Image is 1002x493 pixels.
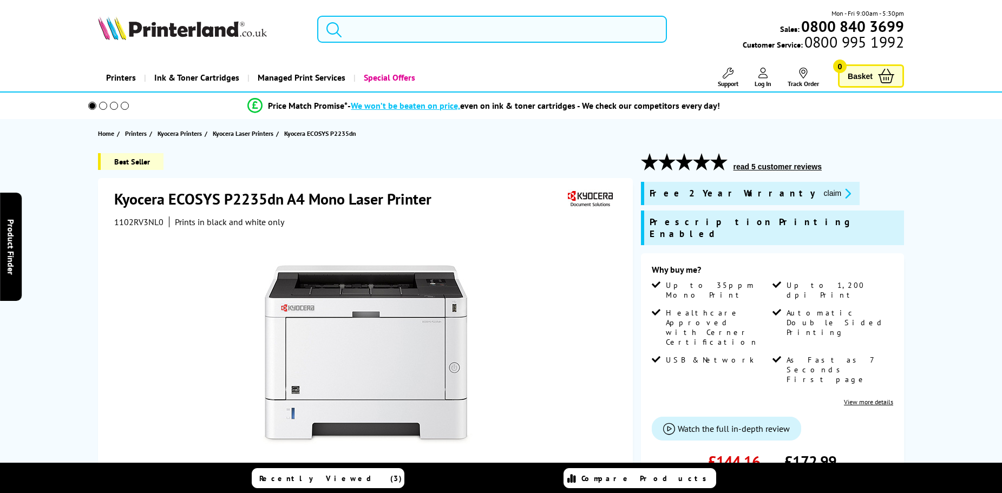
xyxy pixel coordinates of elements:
[755,68,771,88] a: Log In
[213,128,276,139] a: Kyocera Laser Printers
[652,264,893,280] div: Why buy me?
[708,451,760,471] span: £144.16
[838,64,904,88] a: Basket 0
[158,128,205,139] a: Kyocera Printers
[284,129,356,137] span: Kyocera ECOSYS P2235dn
[784,451,836,471] span: £172.99
[831,8,904,18] span: Mon - Fri 9:00am - 5:30pm
[247,64,353,91] a: Managed Print Services
[74,96,895,115] li: modal_Promise
[787,355,891,384] span: As Fast as 7 Seconds First page
[787,308,891,337] span: Automatic Double Sided Printing
[821,187,855,200] button: promo-description
[114,189,442,209] h1: Kyocera ECOSYS P2235dn A4 Mono Laser Printer
[800,21,904,31] a: 0800 840 3699
[259,474,402,483] span: Recently Viewed (3)
[351,100,460,111] span: We won’t be beaten on price,
[114,216,163,227] span: 1102RV3NL0
[565,189,615,209] img: Kyocera
[666,280,770,300] span: Up to 35ppm Mono Print
[268,100,348,111] span: Price Match Promise*
[213,128,273,139] span: Kyocera Laser Printers
[581,474,712,483] span: Compare Products
[801,16,904,36] b: 0800 840 3699
[348,100,720,111] div: - even on ink & toner cartridges - We check our competitors every day!
[833,60,847,73] span: 0
[650,216,899,240] span: Prescription Printing Enabled
[803,37,904,47] span: 0800 995 1992
[98,16,304,42] a: Printerland Logo
[718,68,738,88] a: Support
[788,68,819,88] a: Track Order
[787,280,891,300] span: Up to 1,200 dpi Print
[98,128,114,139] span: Home
[678,423,790,434] span: Watch the full in-depth review
[718,80,738,88] span: Support
[252,468,404,488] a: Recently Viewed (3)
[755,80,771,88] span: Log In
[98,128,117,139] a: Home
[666,308,770,347] span: Healthcare Approved with Cerner Certification
[353,64,423,91] a: Special Offers
[5,219,16,274] span: Product Finder
[564,468,716,488] a: Compare Products
[144,64,247,91] a: Ink & Toner Cartridges
[158,128,202,139] span: Kyocera Printers
[650,187,815,200] span: Free 2 Year Warranty
[98,64,144,91] a: Printers
[154,64,239,91] span: Ink & Toner Cartridges
[98,153,163,170] span: Best Seller
[175,216,284,227] i: Prints in black and white only
[260,249,473,461] img: Kyocera ECOSYS P2235dn
[125,128,147,139] span: Printers
[848,69,873,83] span: Basket
[125,128,149,139] a: Printers
[844,398,893,406] a: View more details
[730,162,825,172] button: read 5 customer reviews
[780,24,800,34] span: Sales:
[666,355,754,365] span: USB & Network
[98,16,267,40] img: Printerland Logo
[743,37,904,50] span: Customer Service:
